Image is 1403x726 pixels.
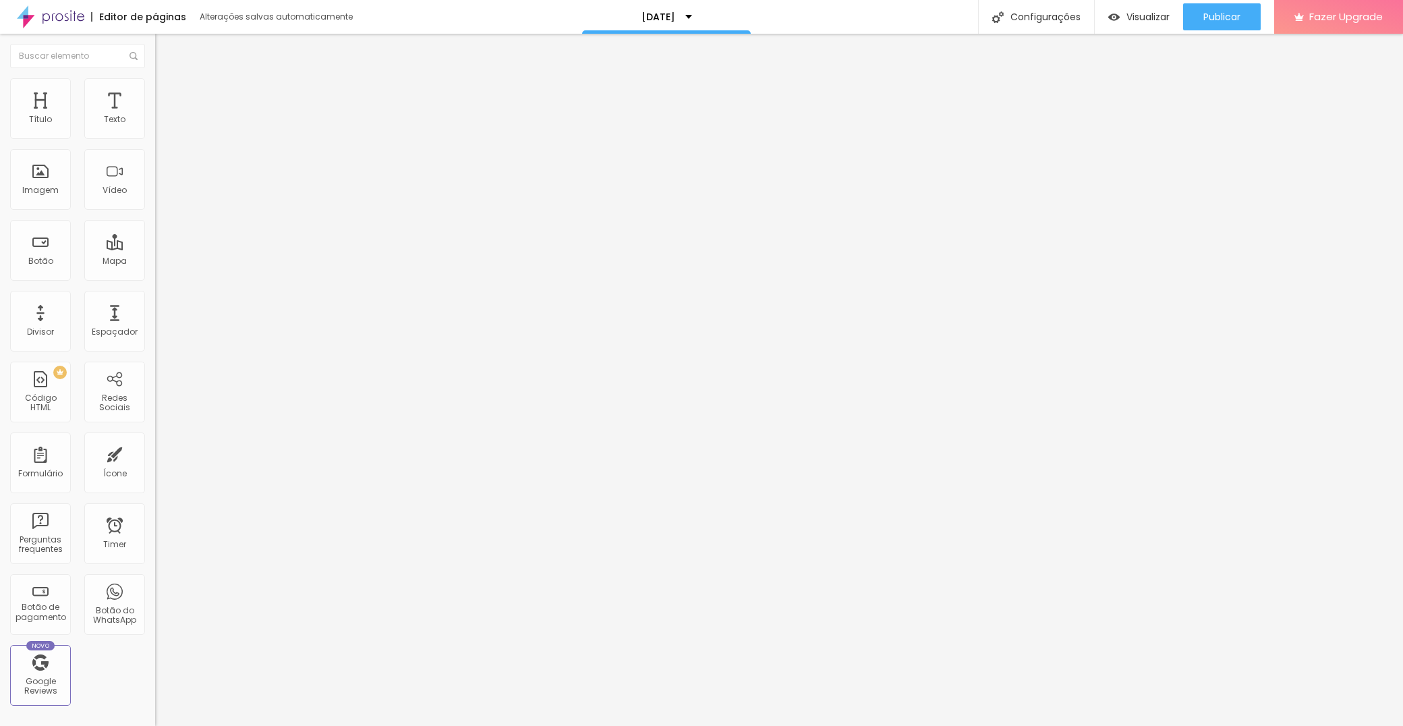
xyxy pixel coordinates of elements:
span: Fazer Upgrade [1309,11,1383,22]
div: Redes Sociais [88,393,141,413]
button: Visualizar [1095,3,1183,30]
div: Vídeo [103,186,127,195]
div: Novo [26,641,55,650]
div: Botão [28,256,53,266]
div: Google Reviews [13,677,67,696]
div: Código HTML [13,393,67,413]
span: Visualizar [1126,11,1170,22]
div: Espaçador [92,327,138,337]
div: Imagem [22,186,59,195]
p: [DATE] [641,12,675,22]
div: Divisor [27,327,54,337]
div: Timer [103,540,126,549]
div: Perguntas frequentes [13,535,67,555]
div: Texto [104,115,125,124]
div: Botão do WhatsApp [88,606,141,625]
img: Icone [992,11,1004,23]
div: Alterações salvas automaticamente [200,13,355,21]
iframe: Editor [155,34,1403,726]
button: Publicar [1183,3,1261,30]
input: Buscar elemento [10,44,145,68]
div: Formulário [18,469,63,478]
img: Icone [130,52,138,60]
img: view-1.svg [1108,11,1120,23]
div: Editor de páginas [91,12,186,22]
div: Mapa [103,256,127,266]
span: Publicar [1203,11,1240,22]
div: Ícone [103,469,127,478]
div: Título [29,115,52,124]
div: Botão de pagamento [13,603,67,622]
